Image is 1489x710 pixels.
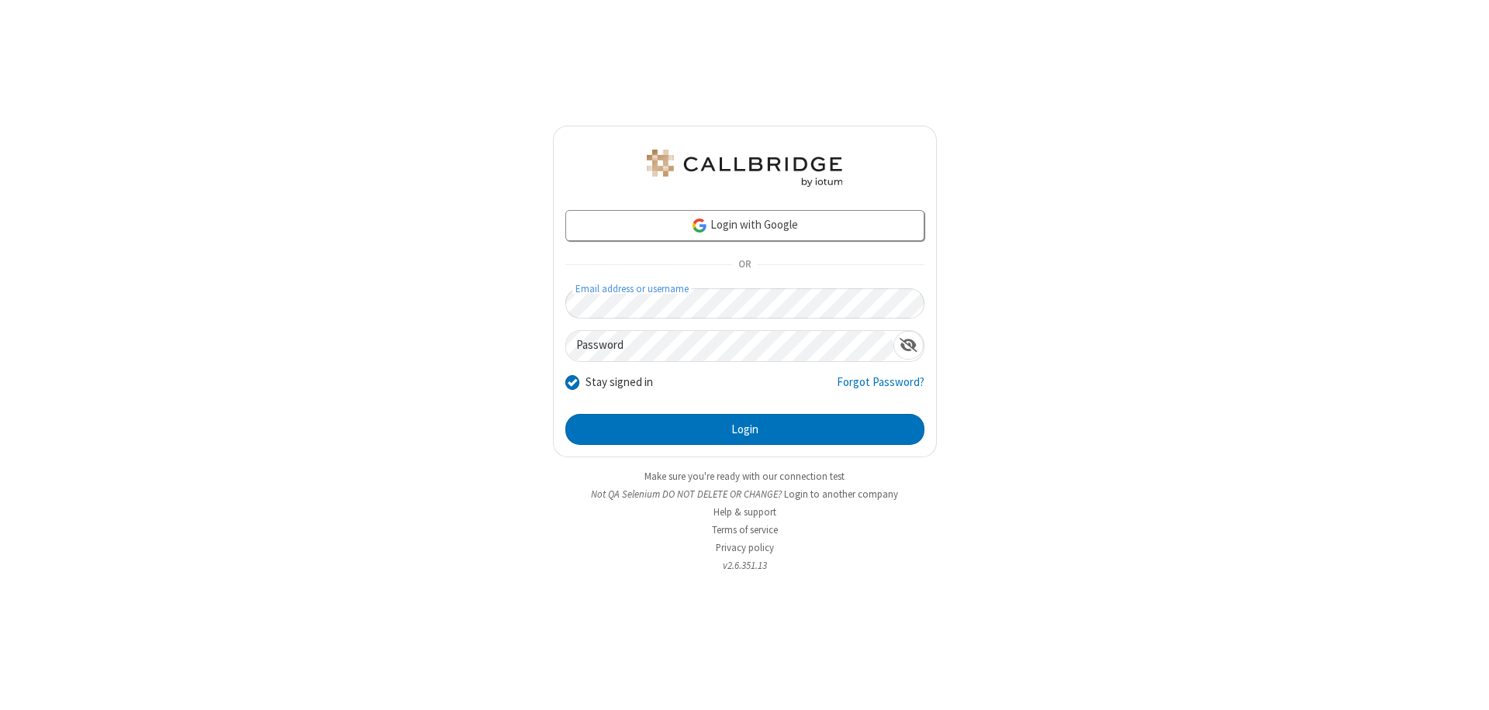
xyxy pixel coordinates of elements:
button: Login [565,414,924,445]
img: QA Selenium DO NOT DELETE OR CHANGE [644,150,845,187]
li: Not QA Selenium DO NOT DELETE OR CHANGE? [553,487,937,501]
input: Password [566,331,893,361]
button: Login to another company [784,487,898,501]
input: Email address or username [565,288,924,319]
a: Make sure you're ready with our connection test [644,470,845,483]
a: Help & support [713,505,776,519]
a: Login with Google [565,210,924,241]
label: Stay signed in [586,374,653,391]
a: Terms of service [712,523,778,536]
div: Show password [893,331,924,360]
span: OR [732,254,757,276]
a: Privacy policy [716,541,774,554]
a: Forgot Password? [837,374,924,403]
li: v2.6.351.13 [553,558,937,573]
img: google-icon.png [691,217,708,234]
